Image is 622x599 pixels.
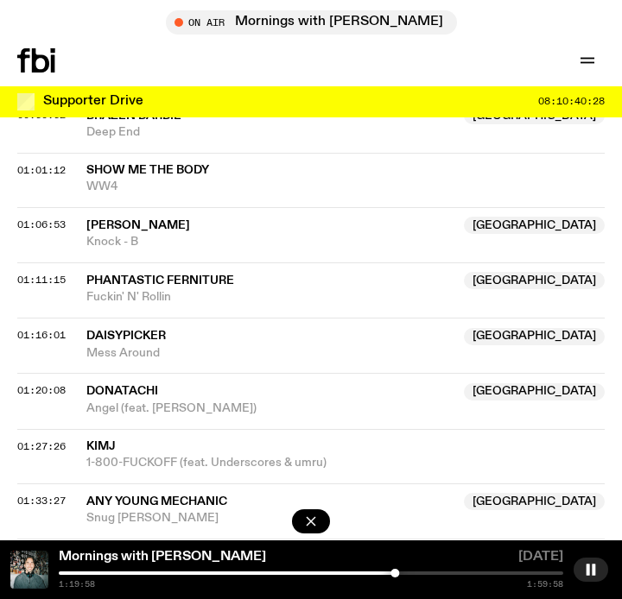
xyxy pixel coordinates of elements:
a: Mornings with [PERSON_NAME] [59,550,266,564]
span: 1:59:58 [527,580,563,589]
span: Snug [PERSON_NAME] [86,510,605,526]
button: 01:16:01 [17,331,66,340]
img: Radio presenter Ben Hansen sits in front of a wall of photos and an fbi radio sign. Film photo. B... [10,551,48,589]
button: 01:06:53 [17,220,66,230]
span: Show Me The Body [86,164,209,176]
span: Any Young Mechanic [86,495,227,508]
span: Phantastic Ferniture [86,274,234,287]
span: 01:27:26 [17,439,66,453]
button: 01:27:26 [17,442,66,451]
span: 01:33:27 [17,494,66,508]
button: 01:33:27 [17,496,66,506]
span: [PERSON_NAME] [86,219,190,231]
button: 00:50:52 [17,110,66,120]
span: 01:01:12 [17,163,66,177]
button: 01:20:08 [17,386,66,395]
button: 01:11:15 [17,275,66,285]
span: 1-800-FUCKOFF (feat. Underscores & umru) [86,455,605,471]
h3: Supporter Drive [43,95,143,108]
span: [GEOGRAPHIC_DATA] [464,493,605,510]
span: [GEOGRAPHIC_DATA] [464,328,605,345]
span: Brazen Barbie [86,110,181,122]
span: 01:16:01 [17,328,66,342]
span: Daisypicker [86,330,166,342]
span: Deep End [86,124,605,141]
span: [GEOGRAPHIC_DATA] [464,383,605,400]
span: Angel (feat. [PERSON_NAME]) [86,400,605,417]
span: Fuckin' N' Rollin [86,289,605,306]
span: 01:06:53 [17,218,66,231]
span: Mess Around [86,345,605,362]
button: 01:01:12 [17,166,66,175]
span: Knock - B [86,234,605,250]
span: WW4 [86,179,605,195]
span: 08:10:40:28 [538,97,605,106]
span: kimj [86,440,116,452]
span: 01:20:08 [17,383,66,397]
span: [GEOGRAPHIC_DATA] [464,217,605,234]
span: Donatachi [86,385,158,397]
span: 01:11:15 [17,273,66,287]
button: On AirMornings with [PERSON_NAME] [166,10,457,35]
span: 1:19:58 [59,580,95,589]
span: [DATE] [518,551,563,568]
span: [GEOGRAPHIC_DATA] [464,272,605,289]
